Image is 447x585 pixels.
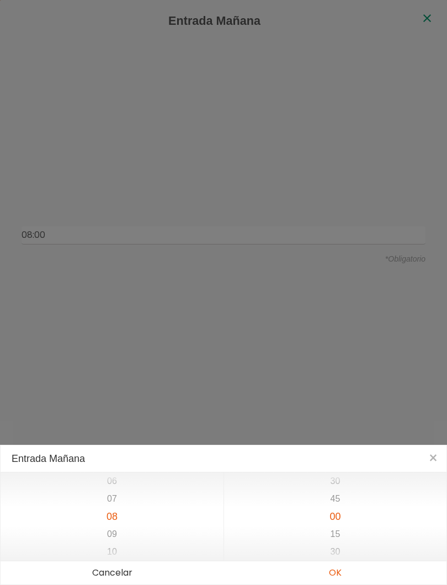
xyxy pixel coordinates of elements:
h4: Entrada Mañana [12,453,435,464]
li: 08 [1,508,223,525]
button: Cancelar [1,561,223,584]
button: OK [223,561,446,584]
li: 00 [224,508,446,525]
button: Close [420,445,446,472]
